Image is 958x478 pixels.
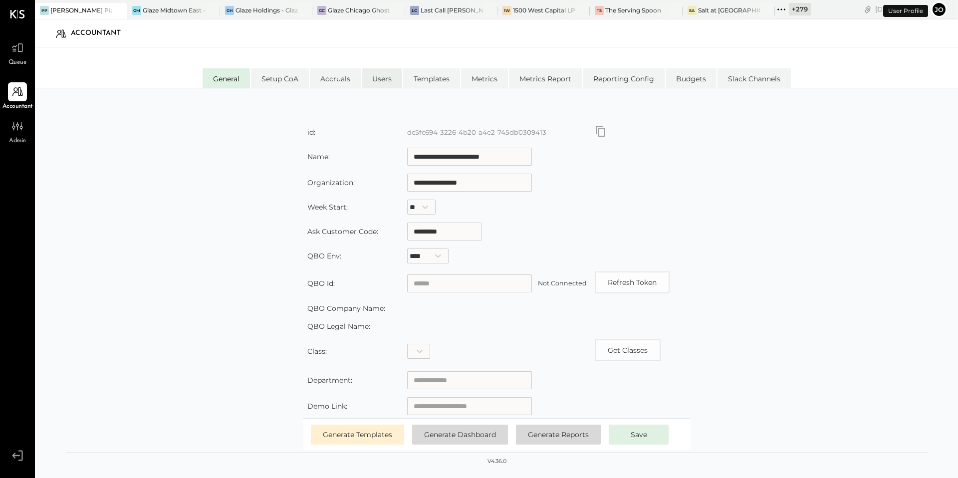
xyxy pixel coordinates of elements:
[203,68,250,88] li: General
[132,6,141,15] div: GM
[225,6,234,15] div: GH
[412,425,508,445] button: Generate Dashboard
[307,178,355,187] label: Organization:
[875,4,929,14] div: [DATE]
[789,3,811,15] div: + 279
[71,25,131,41] div: Accountant
[307,227,378,236] label: Ask Customer Code:
[513,6,575,14] div: 1500 West Capital LP
[516,425,601,445] button: Generate Reports
[307,376,352,385] label: Department:
[307,402,347,411] label: Demo Link:
[307,347,327,356] label: Class:
[328,6,390,14] div: Glaze Chicago Ghost - West River Rice LLC
[528,430,589,439] span: Generate Reports
[40,6,49,15] div: PP
[8,58,27,67] span: Queue
[583,68,665,88] li: Reporting Config
[421,6,482,14] div: Last Call [PERSON_NAME], LLC
[509,68,582,88] li: Metrics Report
[688,6,697,15] div: Sa
[605,6,661,14] div: The Serving Spoon
[595,339,661,361] button: Copy id
[502,6,511,15] div: 1W
[311,425,404,445] button: Generate Templates
[307,203,348,212] label: Week Start:
[307,304,385,313] label: QBO Company Name:
[307,251,341,260] label: QBO Env:
[595,6,604,15] div: TS
[631,430,647,439] span: Save
[2,102,33,111] span: Accountant
[362,68,402,88] li: Users
[698,6,760,14] div: Salt at [GEOGRAPHIC_DATA]
[0,38,34,67] a: Queue
[307,279,335,288] label: QBO Id:
[143,6,205,14] div: Glaze Midtown East - Glaze Lexington One LLC
[407,128,546,136] label: dc5fc694-3226-4b20-a4e2-745db0309413
[251,68,309,88] li: Setup CoA
[0,82,34,111] a: Accountant
[931,1,947,17] button: Jo
[595,271,670,293] button: Refresh Token
[538,279,587,287] label: Not Connected
[595,125,607,137] button: Copy id
[666,68,717,88] li: Budgets
[317,6,326,15] div: GC
[307,152,330,161] label: Name:
[410,6,419,15] div: LC
[863,4,873,14] div: copy link
[307,128,315,137] label: id:
[310,68,361,88] li: Accruals
[323,430,392,439] span: Generate Templates
[403,68,460,88] li: Templates
[883,5,928,17] div: User Profile
[609,425,669,445] button: Save
[0,117,34,146] a: Admin
[461,68,508,88] li: Metrics
[718,68,791,88] li: Slack Channels
[9,137,26,146] span: Admin
[50,6,112,14] div: [PERSON_NAME] Pizza- Sycamore
[424,430,496,439] span: Generate Dashboard
[487,458,506,466] div: v 4.36.0
[236,6,297,14] div: Glaze Holdings - Glaze Teriyaki Holdings LLC
[307,322,370,331] label: QBO Legal Name:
